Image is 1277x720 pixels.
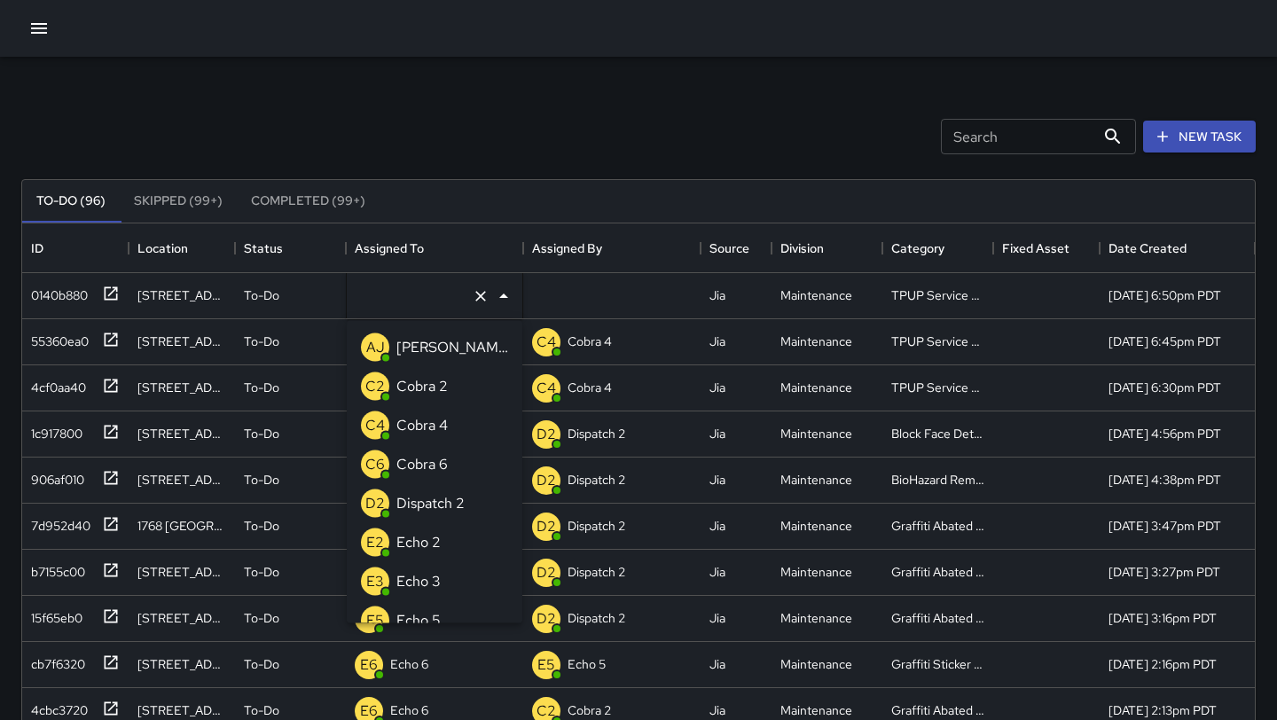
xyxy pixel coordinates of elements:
div: BioHazard Removed [891,471,984,489]
p: C4 [537,378,556,399]
div: 412 12th Street [137,333,226,350]
p: Echo 6 [390,655,428,673]
div: Date Created [1100,223,1255,273]
div: Maintenance [780,379,852,396]
div: Jia [709,701,725,719]
p: Cobra 4 [568,379,612,396]
div: 1314 Franklin Street [137,609,226,627]
button: Skipped (99+) [120,180,237,223]
div: Source [701,223,772,273]
p: To-Do [244,333,279,350]
div: 4cf0aa40 [24,372,86,396]
div: Maintenance [780,701,852,719]
div: 906af010 [24,464,84,489]
p: Dispatch 2 [568,517,625,535]
p: Echo 3 [396,571,441,592]
p: C6 [365,454,385,475]
p: E5 [366,610,384,631]
div: Category [882,223,993,273]
div: Jia [709,609,725,627]
div: Assigned To [355,223,424,273]
button: New Task [1143,121,1256,153]
div: 9/12/2025, 3:27pm PDT [1109,563,1220,581]
div: TPUP Service Requested [891,286,984,304]
div: Jia [709,286,725,304]
div: 9/12/2025, 2:16pm PDT [1109,655,1217,673]
p: E5 [537,654,555,676]
div: 1301 Franklin Street [137,286,226,304]
div: 2545 Broadway [137,701,226,719]
div: Maintenance [780,471,852,489]
p: To-Do [244,701,279,719]
div: Maintenance [780,609,852,627]
div: ID [31,223,43,273]
div: 15f65eb0 [24,602,82,627]
p: D2 [537,424,556,445]
p: To-Do [244,286,279,304]
button: To-Do (96) [22,180,120,223]
button: Completed (99+) [237,180,380,223]
p: D2 [537,608,556,630]
p: C2 [365,376,385,397]
div: Division [772,223,882,273]
div: Graffiti Abated Large [891,701,984,719]
div: Jia [709,379,725,396]
div: 1c917800 [24,418,82,442]
div: Jia [709,471,725,489]
p: Echo 6 [390,701,428,719]
div: Graffiti Abated Large [891,609,984,627]
div: 422 15th Street [137,471,226,489]
p: To-Do [244,517,279,535]
p: Dispatch 2 [568,471,625,489]
div: 824 Franklin Street [137,379,226,396]
p: C4 [365,415,385,436]
p: Echo 2 [396,532,441,553]
div: Maintenance [780,425,852,442]
p: Dispatch 2 [568,609,625,627]
p: D2 [537,470,556,491]
div: Assigned By [532,223,602,273]
p: To-Do [244,609,279,627]
div: Block Face Detailed [891,425,984,442]
p: E2 [366,532,384,553]
div: Graffiti Abated Large [891,517,984,535]
div: Division [780,223,824,273]
p: D2 [537,562,556,583]
div: Maintenance [780,563,852,581]
div: Assigned By [523,223,701,273]
div: Location [137,223,188,273]
div: Maintenance [780,517,852,535]
p: To-Do [244,655,279,673]
p: D2 [537,516,556,537]
div: Assigned To [346,223,523,273]
div: 2630 Broadway [137,563,226,581]
div: 9/12/2025, 4:38pm PDT [1109,471,1221,489]
div: Maintenance [780,333,852,350]
div: Fixed Asset [1002,223,1069,273]
button: Close [491,284,516,309]
div: Category [891,223,944,273]
p: Cobra 2 [396,376,448,397]
div: Graffiti Sticker Abated Small [891,655,984,673]
div: 9/12/2025, 3:16pm PDT [1109,609,1217,627]
div: 9/12/2025, 4:56pm PDT [1109,425,1221,442]
div: 9/12/2025, 6:45pm PDT [1109,333,1221,350]
div: Jia [709,563,725,581]
div: TPUP Service Requested [891,333,984,350]
div: cb7f6320 [24,648,85,673]
div: Status [235,223,346,273]
div: Source [709,223,749,273]
div: 9/12/2025, 3:47pm PDT [1109,517,1221,535]
div: Jia [709,333,725,350]
p: To-Do [244,425,279,442]
div: ID [22,223,129,273]
div: Location [129,223,235,273]
div: 9/12/2025, 6:30pm PDT [1109,379,1221,396]
p: To-Do [244,471,279,489]
div: Maintenance [780,286,852,304]
div: 415 24th Street [137,655,226,673]
p: AJ [366,337,385,358]
p: Cobra 6 [396,454,448,475]
button: Clear [468,284,493,309]
p: Cobra 4 [568,333,612,350]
